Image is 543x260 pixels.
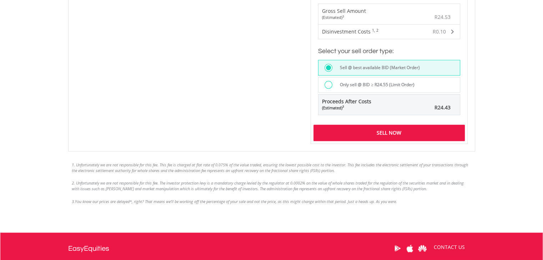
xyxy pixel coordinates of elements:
label: Sell @ best available BID (Market Order) [336,64,420,72]
span: R0.10 [433,28,446,35]
h3: Select your sell order type: [318,46,460,56]
a: CONTACT US [429,237,470,257]
div: (Estimated) [322,15,366,20]
li: 2. Unfortunately we are not responsible for this fee. The investor protection levy is a mandatory... [72,180,472,191]
span: R24.43 [434,104,451,111]
div: Gross Sell Amount [322,7,366,20]
li: 3. [72,199,472,204]
span: R24.53 [434,14,451,20]
sup: 1, 2 [372,28,378,33]
a: Google Play [391,237,404,259]
span: Disinvestment Costs [322,28,371,35]
span: Proceeds After Costs [322,98,371,111]
span: You know our prices are delayed*, right? That means we’ll be working off the percentage of your s... [75,199,397,204]
div: Sell Now [313,125,465,141]
div: (Estimated) [322,105,371,111]
a: Apple [404,237,416,259]
label: Only sell @ BID ≥ R24.55 (Limit Order) [336,81,414,89]
li: 1. Unfortunately we are not responsible for this fee. This fee is charged at flat rate of 0.075% ... [72,162,472,173]
sup: 3 [342,14,344,18]
sup: 3 [342,104,344,108]
a: Huawei [416,237,429,259]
